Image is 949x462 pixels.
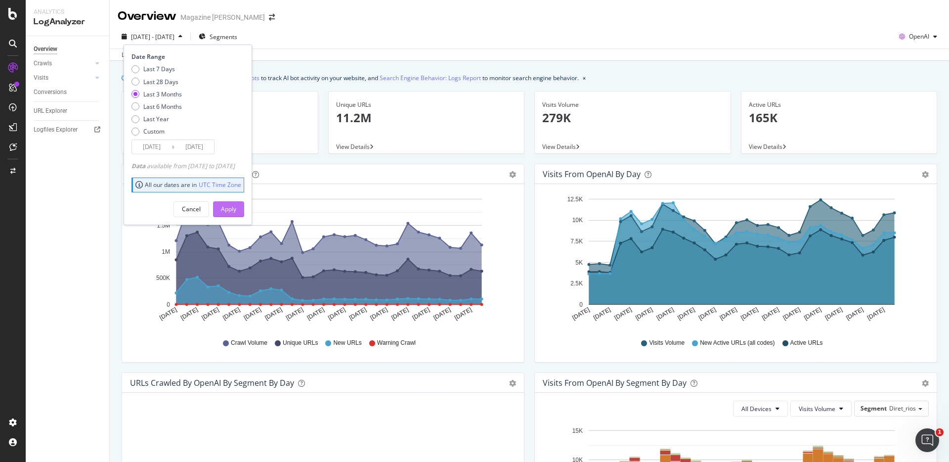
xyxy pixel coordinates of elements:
text: [DATE] [824,306,844,322]
text: [DATE] [306,306,326,322]
span: Segment [861,404,887,413]
span: [DATE] - [DATE] [131,33,174,41]
div: Overview [34,44,57,54]
text: [DATE] [285,306,304,322]
div: All our dates are in [135,181,241,189]
div: gear [509,380,516,387]
div: Magazine [PERSON_NAME] [180,12,265,22]
a: Logfiles Explorer [34,125,102,135]
text: 1.5M [157,222,170,229]
div: Apply [221,205,236,213]
text: 1M [162,248,170,255]
text: [DATE] [676,306,696,322]
div: We introduced 2 new report templates: to track AI bot activity on your website, and to monitor se... [131,73,579,83]
div: Custom [143,127,165,136]
text: 0 [167,301,170,308]
div: Custom [131,127,182,136]
text: [DATE] [655,306,675,322]
text: [DATE] [697,306,717,322]
div: Analytics [34,8,101,16]
div: Active URLs [749,100,930,109]
text: [DATE] [221,306,241,322]
p: 279K [542,109,723,126]
p: 11.2M [336,109,517,126]
div: arrow-right-arrow-left [269,14,275,21]
text: 500K [156,275,170,282]
text: [DATE] [263,306,283,322]
svg: A chart. [130,192,513,329]
div: Last 28 Days [143,78,178,86]
text: [DATE] [348,306,368,322]
span: Warning Crawl [377,339,416,347]
a: Search Engine Behavior: Logs Report [380,73,481,83]
div: Visits from OpenAI by day [543,169,641,179]
text: 0 [579,301,583,308]
div: gear [509,171,516,178]
input: Start Date [132,140,172,154]
span: New URLs [333,339,361,347]
span: View Details [542,142,576,151]
span: Crawl Volume [231,339,267,347]
text: [DATE] [201,306,220,322]
text: [DATE] [739,306,759,322]
div: Logfiles Explorer [34,125,78,135]
div: Last 3 Months [143,90,182,98]
a: UTC Time Zone [199,181,241,189]
span: Visits Volume [799,405,835,413]
text: [DATE] [719,306,738,322]
div: Last 6 Months [131,102,182,111]
div: Last 6 Months [143,102,182,111]
span: Unique URLs [283,339,318,347]
a: Crawls [34,58,92,69]
div: Last Year [143,115,169,123]
text: [DATE] [179,306,199,322]
div: Overview [118,8,176,25]
text: [DATE] [782,306,802,322]
button: OpenAI [895,29,941,45]
button: Cancel [173,201,209,217]
text: [DATE] [327,306,346,322]
div: Last 7 Days [143,65,175,73]
text: [DATE] [243,306,262,322]
svg: A chart. [543,192,925,329]
div: Visits from OpenAI By Segment By Day [543,378,687,388]
p: 165K [749,109,930,126]
button: Segments [195,29,241,45]
text: [DATE] [866,306,886,322]
text: 7.5K [570,238,583,245]
span: New Active URLs (all codes) [700,339,775,347]
iframe: Intercom live chat [915,428,939,452]
button: close banner [580,71,588,85]
text: 15K [572,427,583,434]
text: [DATE] [411,306,431,322]
a: Conversions [34,87,102,97]
span: Visits Volume [649,339,685,347]
text: [DATE] [453,306,473,322]
text: [DATE] [634,306,654,322]
input: End Date [174,140,214,154]
div: Date Range [131,52,242,61]
div: Conversions [34,87,67,97]
text: [DATE] [613,306,633,322]
text: [DATE] [369,306,389,322]
text: 5K [575,259,583,266]
text: [DATE] [761,306,780,322]
text: 2.5K [570,280,583,287]
text: 10K [572,217,583,224]
div: Last 28 Days [131,78,182,86]
span: All Devices [741,405,772,413]
text: 12.5K [567,196,583,203]
div: Last Year [131,115,182,123]
span: View Details [749,142,782,151]
a: URL Explorer [34,106,102,116]
div: Visits [34,73,48,83]
div: Last update [122,50,175,59]
a: Overview [34,44,102,54]
text: [DATE] [803,306,822,322]
div: Last 7 Days [131,65,182,73]
span: Active URLs [790,339,823,347]
div: Cancel [182,205,201,213]
button: All Devices [733,401,788,416]
div: Unique URLs [336,100,517,109]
